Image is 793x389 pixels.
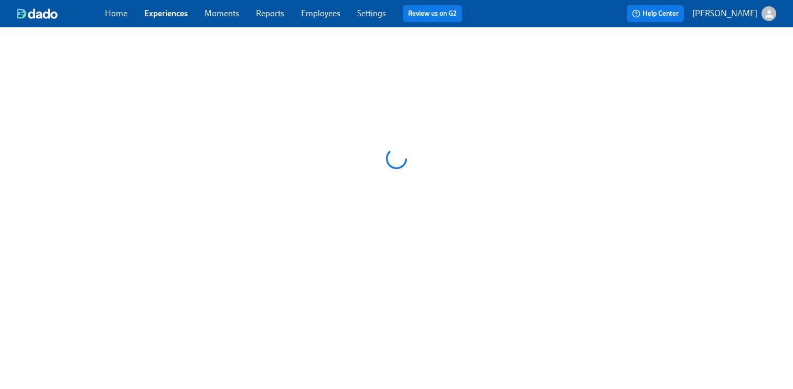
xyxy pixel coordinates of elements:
a: Home [105,8,127,18]
a: Employees [301,8,340,18]
button: Review us on G2 [403,5,462,22]
button: Help Center [627,5,684,22]
button: [PERSON_NAME] [692,6,776,21]
a: Settings [357,8,386,18]
a: dado [17,8,105,19]
img: dado [17,8,58,19]
a: Experiences [144,8,188,18]
p: [PERSON_NAME] [692,8,757,19]
span: Help Center [632,8,679,19]
a: Reports [256,8,284,18]
a: Review us on G2 [408,8,457,19]
a: Moments [205,8,239,18]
